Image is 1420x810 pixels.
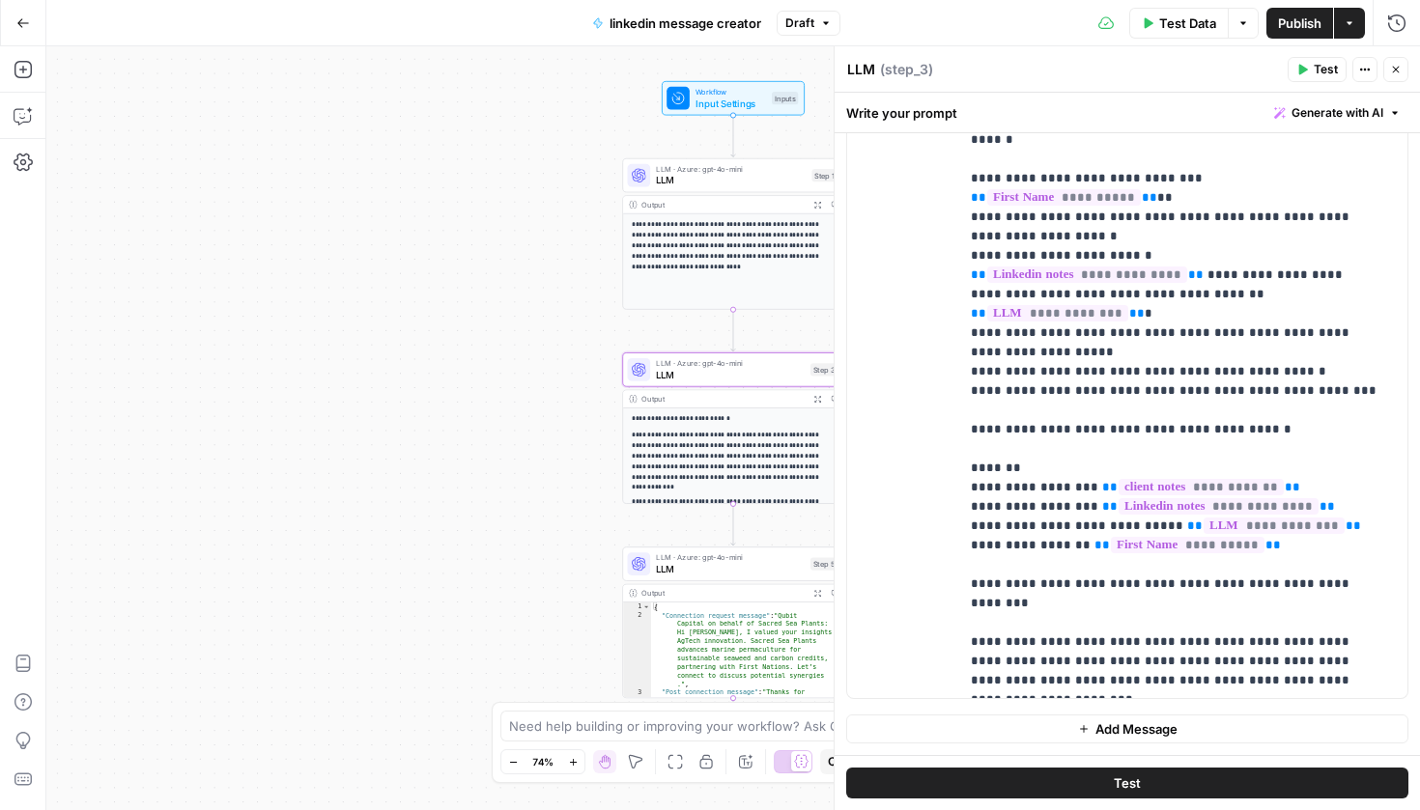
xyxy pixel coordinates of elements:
div: WorkflowInput SettingsInputs [622,81,843,116]
span: Draft [785,14,814,32]
div: Step 5 [810,557,838,570]
div: Step 3 [810,363,838,376]
span: 74% [532,754,554,769]
div: Output [641,393,805,405]
button: linkedin message creator [581,8,773,39]
button: Publish [1266,8,1333,39]
span: Toggle code folding, rows 1 through 4 [642,602,650,611]
span: LLM [656,173,806,187]
div: 2 [623,611,651,688]
g: Edge from step_3 to step_5 [731,504,735,545]
button: Test Data [1129,8,1228,39]
button: Add Message [846,714,1408,743]
g: Edge from step_1 to step_3 [731,310,735,351]
div: LLM · Azure: gpt-4o-miniLLMStep 5Output{ "Connection request message":"Qubit Capital on behalf of... [622,546,843,698]
div: Output [641,587,805,599]
span: LLM [656,368,805,382]
span: Test Data [1159,14,1216,33]
span: Workflow [696,86,766,98]
div: Write your prompt [835,93,1420,132]
span: Generate with AI [1292,104,1383,122]
textarea: LLM [847,60,875,79]
span: ( step_3 ) [880,60,933,79]
g: Edge from start to step_1 [731,115,735,156]
div: user [847,103,944,698]
span: LLM · Azure: gpt-4o-mini [656,163,806,175]
div: Output [641,199,805,210]
span: Publish [1278,14,1321,33]
button: Test [846,768,1408,798]
span: Input Settings [696,96,766,110]
button: Generate with AI [1266,100,1408,126]
span: LLM [656,562,805,576]
div: Step 1 [811,169,838,182]
span: Test [1114,773,1141,793]
span: Test [1314,61,1338,78]
span: LLM · Azure: gpt-4o-mini [656,357,805,369]
button: Test [1288,57,1347,82]
span: LLM · Azure: gpt-4o-mini [656,551,805,563]
button: Copy [820,749,865,774]
button: Draft [777,11,840,36]
span: linkedin message creator [610,14,761,33]
div: Inputs [772,92,798,104]
span: Add Message [1095,719,1178,739]
div: 1 [623,602,651,611]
